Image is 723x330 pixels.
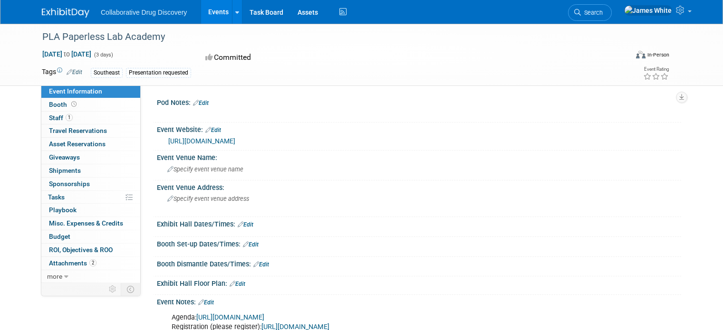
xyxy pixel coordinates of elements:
div: Event Website: [157,123,681,135]
span: [DATE] [DATE] [42,50,92,58]
td: Toggle Event Tabs [121,283,141,295]
span: Booth [49,101,78,108]
a: Giveaways [41,151,140,164]
span: 1 [66,114,73,121]
a: Edit [243,241,259,248]
span: Playbook [49,206,77,214]
span: Giveaways [49,153,80,161]
a: Edit [193,100,209,106]
span: to [62,50,71,58]
a: Edit [230,281,245,287]
a: Staff1 [41,112,140,124]
span: Specify event venue address [167,195,249,202]
a: Edit [238,221,253,228]
a: Tasks [41,191,140,204]
img: Format-Inperson.png [636,51,646,58]
div: Southeast [91,68,123,78]
a: Shipments [41,164,140,177]
a: ROI, Objectives & ROO [41,244,140,256]
div: Presentation requested [126,68,191,78]
div: Pod Notes: [157,95,681,108]
div: Event Venue Name: [157,151,681,162]
span: Budget [49,233,70,240]
a: more [41,270,140,283]
a: Playbook [41,204,140,217]
a: Event Information [41,85,140,98]
a: Travel Reservations [41,124,140,137]
a: [URL][DOMAIN_NAME] [168,137,235,145]
div: Event Notes: [157,295,681,307]
a: Search [568,4,612,21]
a: Edit [67,69,82,75]
span: Misc. Expenses & Credits [49,219,123,227]
a: Edit [198,299,214,306]
a: Sponsorships [41,178,140,190]
a: Attachments2 [41,257,140,270]
span: Staff [49,114,73,122]
span: (3 days) [93,52,113,58]
a: Edit [253,261,269,268]
a: Misc. Expenses & Credits [41,217,140,230]
span: Specify event venue name [167,166,243,173]
span: Tasks [48,193,65,201]
a: [URL][DOMAIN_NAME] [196,313,264,321]
div: Exhibit Hall Floor Plan: [157,276,681,289]
div: Event Venue Address: [157,180,681,192]
span: Travel Reservations [49,127,107,134]
div: PLA Paperless Lab Academy [39,28,616,46]
span: Booth not reserved yet [69,101,78,108]
span: more [47,273,62,280]
td: Tags [42,67,82,78]
span: Asset Reservations [49,140,106,148]
div: Booth Dismantle Dates/Times: [157,257,681,269]
span: Search [581,9,603,16]
span: Collaborative Drug Discovery [101,9,187,16]
span: Event Information [49,87,102,95]
td: Personalize Event Tab Strip [105,283,121,295]
span: Attachments [49,259,96,267]
a: Edit [205,127,221,133]
div: Event Format [577,49,669,64]
div: Committed [202,49,402,66]
div: Event Rating [643,67,669,72]
span: ROI, Objectives & ROO [49,246,113,254]
span: 2 [89,259,96,266]
a: Asset Reservations [41,138,140,151]
span: Sponsorships [49,180,90,188]
a: Budget [41,230,140,243]
div: In-Person [647,51,669,58]
span: Shipments [49,167,81,174]
div: Booth Set-up Dates/Times: [157,237,681,249]
div: Exhibit Hall Dates/Times: [157,217,681,229]
img: ExhibitDay [42,8,89,18]
img: James White [624,5,672,16]
a: Booth [41,98,140,111]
